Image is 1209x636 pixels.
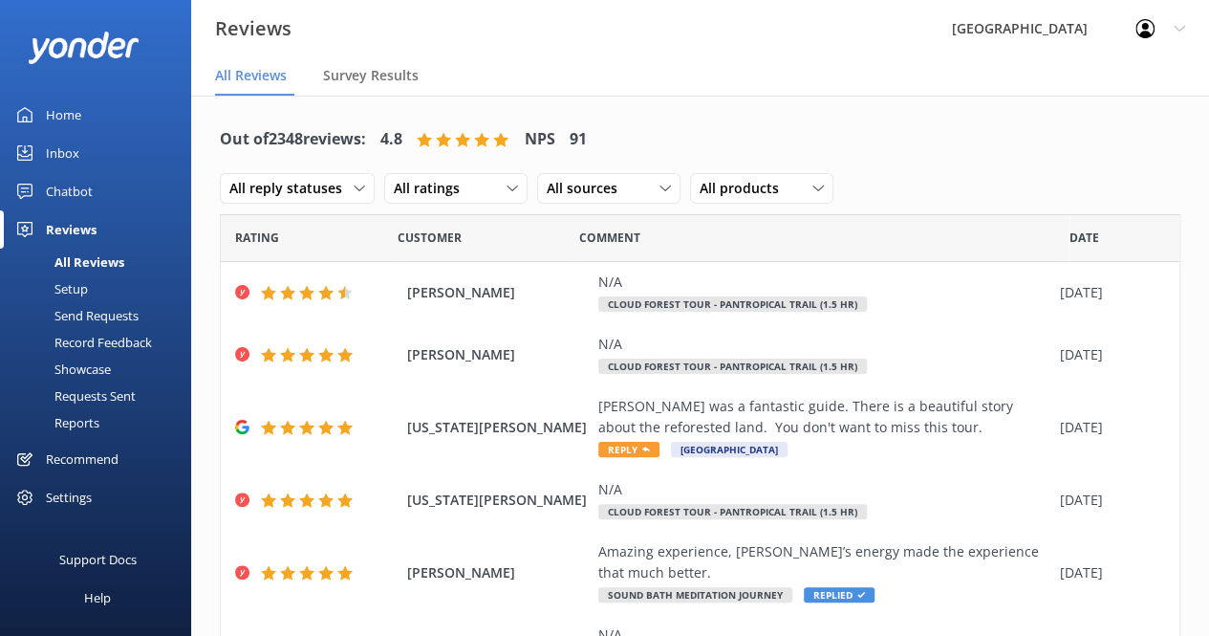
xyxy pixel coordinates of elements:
div: Reports [11,409,99,436]
span: Cloud Forest Tour - Pantropical Trail (1.5 hr) [598,359,867,374]
div: Setup [11,275,88,302]
a: Requests Sent [11,383,191,409]
span: All ratings [394,178,471,199]
div: [DATE] [1060,282,1155,303]
div: All Reviews [11,249,124,275]
div: Support Docs [59,540,137,579]
div: Home [46,96,81,134]
span: Sound Bath Meditation Journey [598,587,792,603]
div: Chatbot [46,172,93,210]
span: Cloud Forest Tour - Pantropical Trail (1.5 hr) [598,504,867,519]
div: Inbox [46,134,79,172]
h4: 91 [570,127,587,152]
div: [DATE] [1060,562,1155,583]
h4: Out of 2348 reviews: [220,127,366,152]
div: Reviews [46,210,97,249]
div: [DATE] [1060,344,1155,365]
span: [GEOGRAPHIC_DATA] [671,442,788,457]
div: N/A [598,334,1050,355]
a: All Reviews [11,249,191,275]
div: Record Feedback [11,329,152,356]
span: [PERSON_NAME] [407,344,589,365]
div: Recommend [46,440,119,478]
span: Date [235,229,279,247]
a: Record Feedback [11,329,191,356]
a: Setup [11,275,191,302]
img: yonder-white-logo.png [29,32,139,63]
div: Amazing experience, [PERSON_NAME]’s energy made the experience that much better. [598,541,1050,584]
span: All products [700,178,790,199]
a: Showcase [11,356,191,383]
span: Reply [598,442,659,457]
div: N/A [598,479,1050,500]
div: Help [84,579,111,617]
a: Send Requests [11,302,191,329]
span: Date [398,229,462,247]
h4: NPS [525,127,555,152]
span: [US_STATE][PERSON_NAME] [407,490,589,511]
span: Replied [804,587,874,603]
a: Reports [11,409,191,436]
div: [PERSON_NAME] was a fantastic guide. There is a beautiful story about the reforested land. You do... [598,396,1050,439]
span: Date [1069,229,1099,247]
div: N/A [598,272,1050,293]
div: Settings [46,478,92,516]
span: [PERSON_NAME] [407,562,589,583]
span: [US_STATE][PERSON_NAME] [407,417,589,438]
div: [DATE] [1060,490,1155,511]
span: Survey Results [323,66,419,85]
div: [DATE] [1060,417,1155,438]
span: All Reviews [215,66,287,85]
span: All sources [547,178,629,199]
span: Cloud Forest Tour - Pantropical Trail (1.5 hr) [598,296,867,312]
span: Question [579,229,640,247]
div: Send Requests [11,302,139,329]
h4: 4.8 [380,127,402,152]
div: Requests Sent [11,383,136,409]
h3: Reviews [215,13,291,44]
span: [PERSON_NAME] [407,282,589,303]
span: All reply statuses [229,178,354,199]
div: Showcase [11,356,111,383]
